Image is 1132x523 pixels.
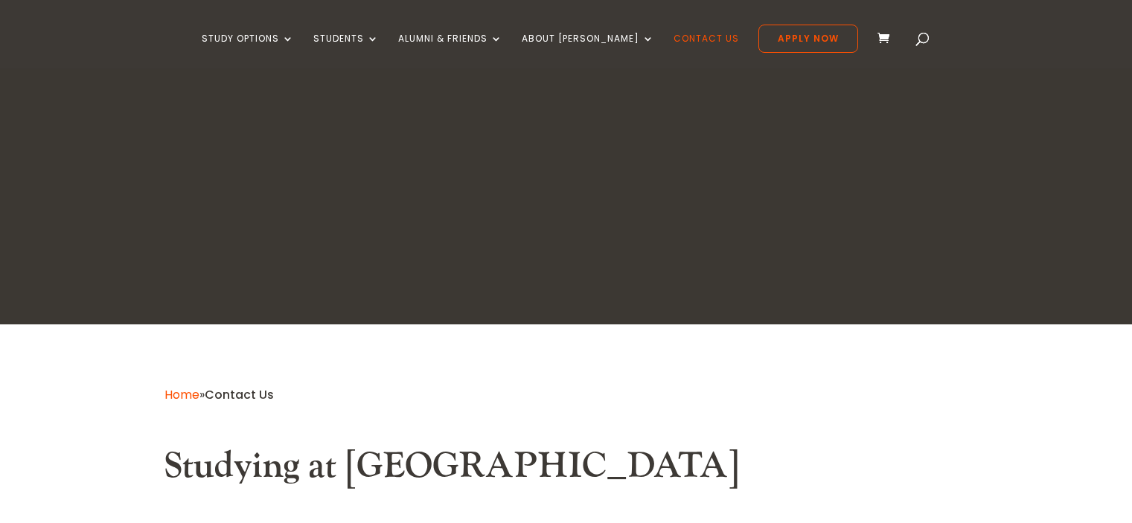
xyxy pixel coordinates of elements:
a: Apply Now [758,25,858,53]
a: About [PERSON_NAME] [522,33,654,68]
h2: Studying at [GEOGRAPHIC_DATA] [164,445,968,495]
a: Study Options [202,33,294,68]
a: Contact Us [674,33,739,68]
span: » [164,386,274,403]
a: Home [164,386,199,403]
a: Students [313,33,379,68]
a: Alumni & Friends [398,33,502,68]
span: Contact Us [205,386,274,403]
